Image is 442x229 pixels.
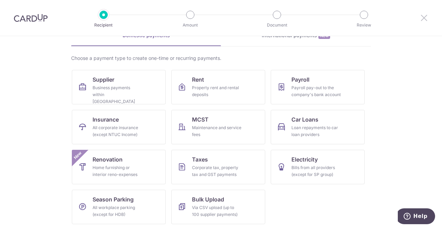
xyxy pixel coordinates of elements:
[71,55,371,62] div: Choose a payment type to create one-time or recurring payments.
[271,150,365,184] a: ElectricityBills from all providers (except for SP group)
[93,84,142,105] div: Business payments within [GEOGRAPHIC_DATA]
[338,22,390,29] p: Review
[291,155,318,164] span: Electricity
[291,84,341,98] div: Payroll pay-out to the company's bank account
[165,22,216,29] p: Amount
[192,75,204,84] span: Rent
[93,155,123,164] span: Renovation
[93,115,119,124] span: Insurance
[72,70,166,104] a: SupplierBusiness payments within [GEOGRAPHIC_DATA]
[192,195,224,204] span: Bulk Upload
[93,204,142,218] div: All workplace parking (except for HDB)
[171,150,265,184] a: TaxesCorporate tax, property tax and GST payments
[271,70,365,104] a: PayrollPayroll pay-out to the company's bank account
[192,164,242,178] div: Corporate tax, property tax and GST payments
[93,195,134,204] span: Season Parking
[171,110,265,144] a: MCSTMaintenance and service fees
[291,115,318,124] span: Car Loans
[192,115,209,124] span: MCST
[72,150,84,161] span: New
[72,150,166,184] a: RenovationHome furnishing or interior reno-expensesNew
[72,110,166,144] a: InsuranceAll corporate insurance (except NTUC Income)
[251,22,302,29] p: Document
[192,204,242,218] div: Via CSV upload (up to 100 supplier payments)
[291,124,341,138] div: Loan repayments to car loan providers
[93,164,142,178] div: Home furnishing or interior reno-expenses
[192,155,208,164] span: Taxes
[171,190,265,224] a: Bulk UploadVia CSV upload (up to 100 supplier payments)
[93,124,142,138] div: All corporate insurance (except NTUC Income)
[78,22,129,29] p: Recipient
[192,84,242,98] div: Property rent and rental deposits
[72,190,166,224] a: Season ParkingAll workplace parking (except for HDB)
[271,110,365,144] a: Car LoansLoan repayments to car loan providers
[93,75,114,84] span: Supplier
[192,124,242,138] div: Maintenance and service fees
[291,75,309,84] span: Payroll
[291,164,341,178] div: Bills from all providers (except for SP group)
[171,70,265,104] a: RentProperty rent and rental deposits
[398,208,435,226] iframe: Opens a widget where you can find more information
[14,14,48,22] img: CardUp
